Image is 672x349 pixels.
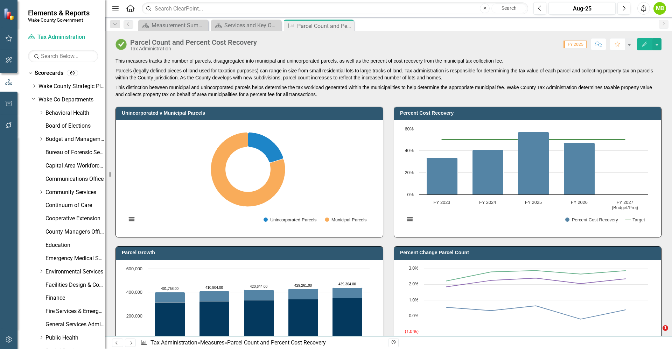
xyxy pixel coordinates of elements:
[122,250,379,255] h3: Parcel Growth
[115,57,661,66] p: This measures tracks the number of parcels, disaggregated into municipal and unincorporated parce...
[445,277,627,288] g: Measure, Actual Percent Change, line 3 of 3 with 5 data points.
[45,307,105,315] a: Fire Services & Emergency Management
[152,21,206,30] div: Measurement Summary
[518,132,549,195] path: FY 2025, 57.04474197. Percent Cost Recovery.
[441,138,626,141] g: Target, series 2 of 2. Line with 5 data points.
[142,2,528,15] input: Search ClearPoint...
[123,125,373,230] svg: Interactive chart
[130,38,257,46] div: Parcel Count and Percent Cost Recovery
[45,162,105,170] a: Capital Area Workforce Development
[115,66,661,83] p: Parcels (legally defined pieces of land used for taxation purposes) can range in size from small ...
[551,5,613,13] div: Aug-25
[45,135,105,143] a: Budget and Management Services
[294,284,312,287] text: 429,261.00
[625,217,645,222] button: Show Target
[45,175,105,183] a: Communications Office
[427,129,625,195] g: Percent Cost Recovery, series 1 of 2. Bar series with 5 bars.
[433,200,450,205] text: FY 2023
[405,328,419,334] tspan: (1.0 %)
[472,150,504,195] path: FY 2024, 40.83517173. Percent Cost Recovery.
[405,126,414,131] text: 60%
[38,96,105,104] a: Wake Co Departments
[663,325,668,331] span: 1
[564,143,595,195] path: FY 2026, 47.20876838. Percent Cost Recovery.
[653,2,666,15] button: MB
[205,286,223,290] text: 410,804.00
[427,158,458,195] path: FY 2023, 33.41765734. Percent Cost Recovery.
[28,17,90,23] small: Wake County Government
[409,265,419,271] text: 3.0%
[45,122,105,130] a: Board of Elections
[297,22,352,30] div: Parcel Count and Percent Cost Recovery
[405,214,415,224] button: View chart menu, Chart
[502,5,517,11] span: Search
[140,21,206,30] a: Measurement Summary
[155,302,185,340] path: FY 2021, 313,559. Municipal Parcels.
[213,21,279,30] a: Services and Key Operating Measures
[45,149,105,157] a: Bureau of Forensic Services
[288,289,318,299] path: FY 2024, 88,899. Unincorporated Parcels.
[45,281,105,289] a: Facilities Design & Construction
[45,215,105,223] a: Cooperative Extension
[115,39,127,50] img: On Track
[45,188,105,197] a: Community Services
[548,2,616,15] button: Aug-25
[130,46,257,51] div: Tax Administration
[45,109,105,117] a: Behavioral Health
[123,125,376,230] div: Chart. Highcharts interactive chart.
[264,217,317,222] button: Show Unincorporated Parcels
[200,339,224,346] a: Measures
[45,228,105,236] a: County Manager's Office
[155,287,363,302] g: Unincorporated Parcels, series 1 of 3. Bar series with 5 bars.
[563,41,587,48] span: FY 2025
[211,133,285,207] path: Municipal Parcels, 350,116.
[407,192,414,197] text: 0%
[28,33,98,41] a: Tax Administration
[45,255,105,263] a: Emergency Medical Services
[45,268,105,276] a: Environmental Services
[445,269,627,282] g: Municipal Parcels Percent Change, line 2 of 3 with 5 data points.
[479,200,496,205] text: FY 2024
[155,292,185,302] path: FY 2021, 88,199. Unincorporated Parcels.
[28,50,98,62] input: Search Below...
[127,214,136,224] button: View chart menu, Chart
[45,294,105,302] a: Finance
[400,111,658,116] h3: Percent Cost Recovery
[400,250,658,255] h3: Percent Change Parcel Count
[409,297,419,303] text: 1.0%
[140,339,383,347] div: » »
[161,287,178,291] text: 401,758.00
[244,300,274,340] path: FY 2023, 331,570. Municipal Parcels.
[244,290,274,300] path: FY 2023, 89,074. Unincorporated Parcels.
[67,70,78,76] div: 69
[612,200,638,210] text: FY 2027 (Budget/Proj)
[227,339,326,346] div: Parcel Count and Percent Cost Recovery
[491,3,526,13] button: Search
[3,8,16,20] img: ClearPoint Strategy
[150,339,197,346] a: Tax Administration
[199,291,230,301] path: FY 2022, 88,502. Unincorporated Parcels.
[126,266,142,271] text: 600,000
[248,133,283,163] path: Unincorporated Parcels, 89,248.
[199,301,230,340] path: FY 2022, 322,302. Municipal Parcels.
[571,200,588,205] text: FY 2026
[288,299,318,340] path: FY 2024, 340,362. Municipal Parcels.
[122,111,379,116] h3: Unincorporated v Municipal Parcels
[38,83,105,91] a: Wake County Strategic Plan
[224,21,279,30] div: Services and Key Operating Measures
[155,298,363,340] g: Municipal Parcels, series 2 of 3. Bar series with 5 bars.
[45,321,105,329] a: General Services Administration
[565,217,618,222] button: Show Percent Cost Recovery
[409,280,419,287] text: 2.0%
[45,334,105,342] a: Public Health
[28,9,90,17] span: Elements & Reports
[126,313,142,319] text: 200,000
[409,312,419,319] text: 0.0%
[401,125,654,230] div: Chart. Highcharts interactive chart.
[45,201,105,209] a: Continuum of Care
[332,287,363,298] path: FY 2025, 89,248. Unincorporated Parcels.
[332,298,363,340] path: FY 2025, 350,116. Municipal Parcels.
[45,241,105,249] a: Education
[525,200,542,205] text: FY 2025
